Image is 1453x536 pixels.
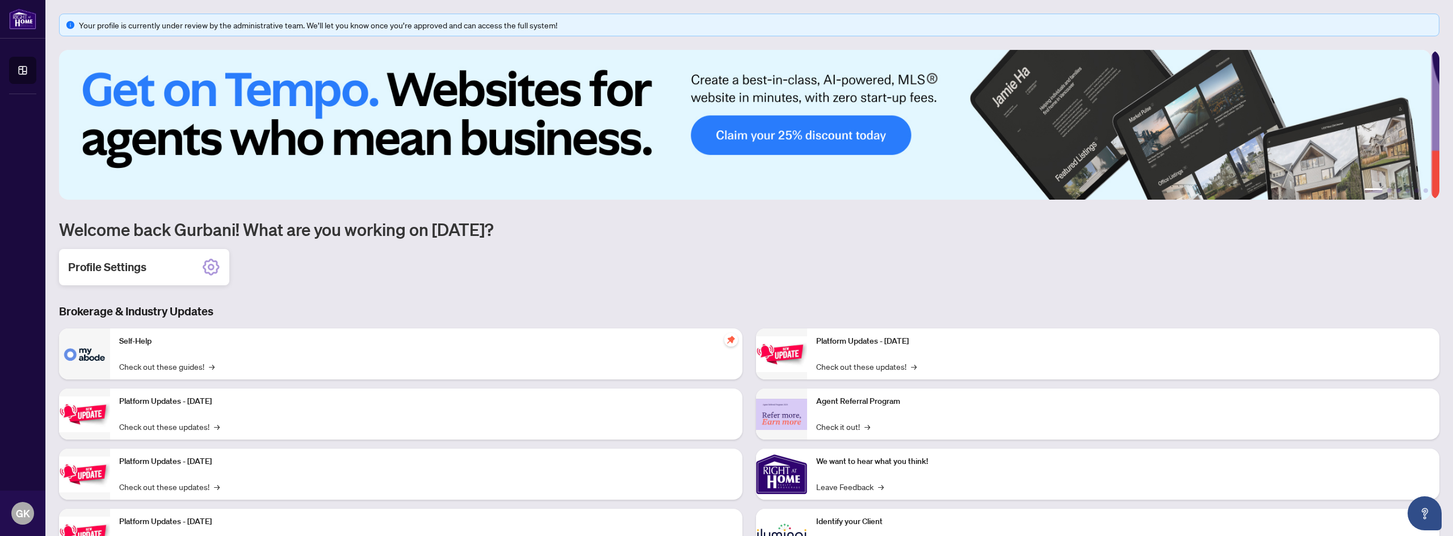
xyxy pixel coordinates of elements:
[214,420,220,433] span: →
[16,505,30,521] span: GK
[209,360,215,373] span: →
[79,19,1432,31] div: Your profile is currently under review by the administrative team. We’ll let you know once you’re...
[816,420,870,433] a: Check it out!→
[816,455,1430,468] p: We want to hear what you think!
[214,480,220,493] span: →
[1423,188,1428,193] button: 6
[911,360,917,373] span: →
[816,516,1430,528] p: Identify your Client
[816,395,1430,408] p: Agent Referral Program
[1405,188,1410,193] button: 4
[878,480,884,493] span: →
[1414,188,1419,193] button: 5
[59,328,110,379] img: Self-Help
[816,360,917,373] a: Check out these updates!→
[756,399,807,430] img: Agent Referral Program
[59,303,1439,319] h3: Brokerage & Industry Updates
[1408,496,1442,530] button: Open asap
[9,9,36,29] img: logo
[119,335,733,348] p: Self-Help
[816,480,884,493] a: Leave Feedback→
[66,21,74,29] span: info-circle
[59,457,110,492] img: Platform Updates - July 21, 2025
[119,516,733,528] p: Platform Updates - [DATE]
[864,420,870,433] span: →
[119,360,215,373] a: Check out these guides!→
[724,333,738,347] span: pushpin
[756,336,807,372] img: Platform Updates - June 23, 2025
[119,395,733,408] p: Platform Updates - [DATE]
[756,449,807,500] img: We want to hear what you think!
[816,335,1430,348] p: Platform Updates - [DATE]
[68,259,146,275] h2: Profile Settings
[59,50,1431,200] img: Slide 0
[119,480,220,493] a: Check out these updates!→
[119,420,220,433] a: Check out these updates!→
[1396,188,1401,193] button: 3
[1387,188,1392,193] button: 2
[59,396,110,432] img: Platform Updates - September 16, 2025
[59,218,1439,240] h1: Welcome back Gurbani! What are you working on [DATE]?
[1364,188,1383,193] button: 1
[119,455,733,468] p: Platform Updates - [DATE]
